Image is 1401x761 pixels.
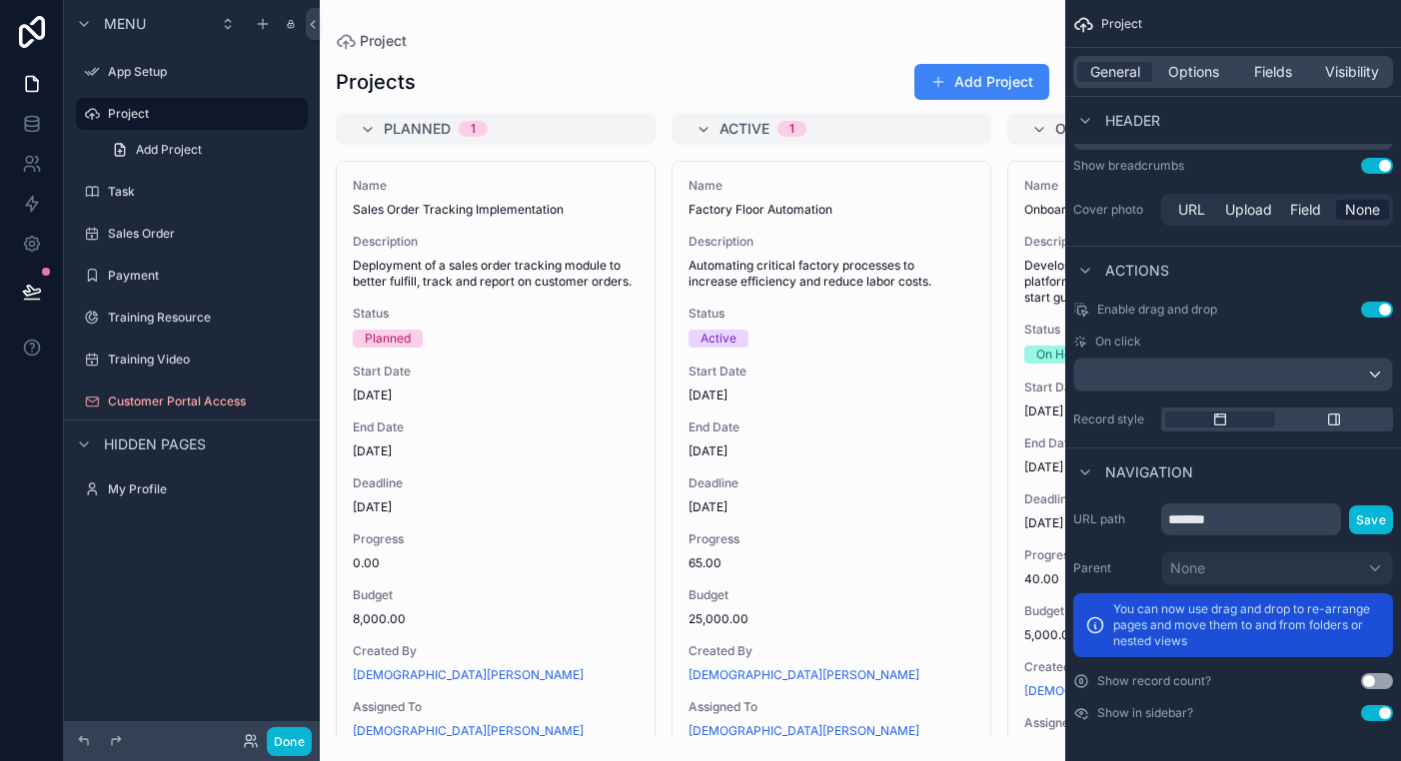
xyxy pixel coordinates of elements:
[1095,334,1141,350] span: On click
[136,142,202,158] span: Add Project
[1113,601,1381,649] p: You can now use drag and drop to re-arrange pages and move them to and from folders or nested views
[108,310,304,326] label: Training Resource
[76,98,308,130] a: Project
[76,344,308,376] a: Training Video
[1090,62,1140,82] span: General
[104,14,146,34] span: Menu
[76,302,308,334] a: Training Resource
[1254,62,1292,82] span: Fields
[1345,200,1380,220] span: None
[100,134,308,166] a: Add Project
[1290,200,1321,220] span: Field
[108,184,304,200] label: Task
[1097,705,1193,721] label: Show in sidebar?
[267,727,312,756] button: Done
[76,176,308,208] a: Task
[1225,200,1272,220] span: Upload
[108,481,304,497] label: My Profile
[1168,62,1219,82] span: Options
[76,56,308,88] a: App Setup
[108,268,304,284] label: Payment
[76,385,308,417] a: Customer Portal Access
[108,64,304,80] label: App Setup
[104,434,206,454] span: Hidden pages
[1349,505,1393,534] button: Save
[1178,200,1205,220] span: URL
[76,473,308,505] a: My Profile
[1097,673,1211,689] label: Show record count?
[1105,111,1160,131] span: Header
[1073,560,1153,576] label: Parent
[1325,62,1379,82] span: Visibility
[1097,302,1217,318] span: Enable drag and drop
[1073,158,1184,174] div: Show breadcrumbs
[1073,202,1153,218] label: Cover photo
[108,226,304,242] label: Sales Order
[1105,462,1193,482] span: Navigation
[108,352,304,368] label: Training Video
[108,106,296,122] label: Project
[1073,411,1153,427] label: Record style
[1105,261,1169,281] span: Actions
[1161,551,1393,585] button: None
[1170,558,1205,578] span: None
[76,260,308,292] a: Payment
[1101,16,1142,32] span: Project
[108,393,304,409] label: Customer Portal Access
[1073,511,1153,527] label: URL path
[76,218,308,250] a: Sales Order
